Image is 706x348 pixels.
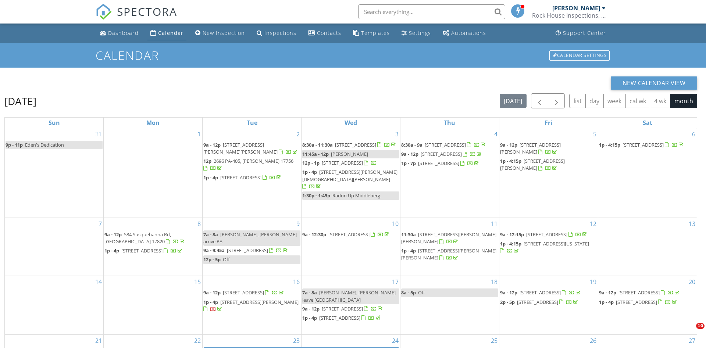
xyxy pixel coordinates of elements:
[401,247,416,254] span: 1p - 4p
[499,218,598,276] td: Go to September 12, 2025
[696,323,705,329] span: 10
[117,4,177,19] span: SPECTORA
[623,141,664,148] span: [STREET_ADDRESS]
[549,50,610,61] div: Calendar Settings
[611,76,698,90] button: New Calendar View
[223,256,230,263] span: Off
[302,151,329,157] span: 11:45a - 12p
[524,240,589,247] span: [STREET_ADDRESS][US_STATE]
[599,289,681,296] a: 9a - 12p [STREET_ADDRESS]
[302,159,320,166] span: 12p - 1p
[618,289,660,296] span: [STREET_ADDRESS]
[302,159,399,168] a: 12p - 1p [STREET_ADDRESS]
[104,231,122,238] span: 9a - 12p
[302,289,317,296] span: 7a - 8a
[203,141,278,155] span: [STREET_ADDRESS][PERSON_NAME][PERSON_NAME]
[641,118,654,128] a: Saturday
[440,26,489,40] a: Automations (Basic)
[302,192,330,199] span: 1:30p - 1:45p
[96,10,177,25] a: SPECTORA
[401,141,498,150] a: 8:30a - 9a [STREET_ADDRESS]
[302,314,399,323] a: 1p - 4p [STREET_ADDRESS]
[399,26,434,40] a: Settings
[401,141,487,148] a: 8:30a - 9a [STREET_ADDRESS]
[650,94,670,108] button: 4 wk
[203,231,297,245] span: [PERSON_NAME], [PERSON_NAME] arrive PA
[687,276,697,288] a: Go to September 20, 2025
[500,298,597,307] a: 2p - 5p [STREET_ADDRESS]
[94,335,103,347] a: Go to September 21, 2025
[401,247,496,261] span: [STREET_ADDRESS][PERSON_NAME][PERSON_NAME]
[391,276,400,288] a: Go to September 17, 2025
[104,231,171,245] span: 584 Susquehanna Rd, [GEOGRAPHIC_DATA] 17820
[500,141,561,155] span: [STREET_ADDRESS][PERSON_NAME]
[598,218,697,276] td: Go to September 13, 2025
[264,29,296,36] div: Inspections
[203,173,300,182] a: 1p - 4p [STREET_ADDRESS]
[245,118,259,128] a: Tuesday
[563,29,606,36] div: Support Center
[302,305,320,312] span: 9a - 12p
[104,128,203,218] td: Go to September 1, 2025
[489,335,499,347] a: Go to September 25, 2025
[499,276,598,335] td: Go to September 19, 2025
[500,94,527,108] button: [DATE]
[598,276,697,335] td: Go to September 20, 2025
[500,240,597,255] a: 1p - 4:15p [STREET_ADDRESS][US_STATE]
[599,299,614,305] span: 1p - 4p
[4,94,36,108] h2: [DATE]
[104,247,202,255] a: 1p - 4p [STREET_ADDRESS]
[394,128,400,140] a: Go to September 3, 2025
[588,218,598,230] a: Go to September 12, 2025
[585,94,604,108] button: day
[302,159,377,166] a: 12p - 1p [STREET_ADDRESS]
[145,118,161,128] a: Monday
[599,288,696,297] a: 9a - 12p [STREET_ADDRESS]
[25,141,64,148] span: Eden's Dedication
[358,4,505,19] input: Search everything...
[254,26,299,40] a: Inspections
[96,4,112,20] img: The Best Home Inspection Software - Spectora
[302,276,400,335] td: Go to September 17, 2025
[203,174,218,181] span: 1p - 4p
[203,256,221,263] span: 12p - 5p
[94,128,103,140] a: Go to August 31, 2025
[302,218,400,276] td: Go to September 10, 2025
[295,128,301,140] a: Go to September 2, 2025
[500,141,597,157] a: 9a - 12p [STREET_ADDRESS][PERSON_NAME]
[322,159,363,166] span: [STREET_ADDRESS]
[192,26,248,40] a: New Inspection
[97,218,103,230] a: Go to September 7, 2025
[391,335,400,347] a: Go to September 24, 2025
[104,231,186,245] a: 9a - 12p 584 Susquehanna Rd, [GEOGRAPHIC_DATA] 17820
[302,230,399,239] a: 9a - 12:30p [STREET_ADDRESS]
[203,141,300,157] a: 9a - 12p [STREET_ADDRESS][PERSON_NAME][PERSON_NAME]
[295,218,301,230] a: Go to September 9, 2025
[500,240,521,247] span: 1p - 4:15p
[401,151,418,157] span: 9a - 12p
[400,218,499,276] td: Go to September 11, 2025
[361,29,390,36] div: Templates
[108,29,139,36] div: Dashboard
[302,169,397,182] span: [STREET_ADDRESS][PERSON_NAME][DEMOGRAPHIC_DATA][PERSON_NAME]
[305,26,344,40] a: Contacts
[409,29,431,36] div: Settings
[203,158,211,164] span: 12p
[687,218,697,230] a: Go to September 13, 2025
[401,151,483,157] a: 9a - 12p [STREET_ADDRESS]
[97,26,142,40] a: Dashboard
[214,158,293,164] span: 2696 PA-405, [PERSON_NAME] 17756
[203,288,300,297] a: 9a - 12p [STREET_ADDRESS]
[569,94,586,108] button: list
[418,160,459,166] span: [STREET_ADDRESS]
[598,128,697,218] td: Go to September 6, 2025
[47,118,61,128] a: Sunday
[517,299,558,305] span: [STREET_ADDRESS]
[500,231,588,238] a: 9a - 12:15p [STREET_ADDRESS]
[592,128,598,140] a: Go to September 5, 2025
[302,305,384,312] a: 9a - 12p [STREET_ADDRESS]
[302,128,400,218] td: Go to September 3, 2025
[401,160,416,166] span: 1p - 7p
[158,29,183,36] div: Calendar
[203,174,282,181] a: 1p - 4p [STREET_ADDRESS]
